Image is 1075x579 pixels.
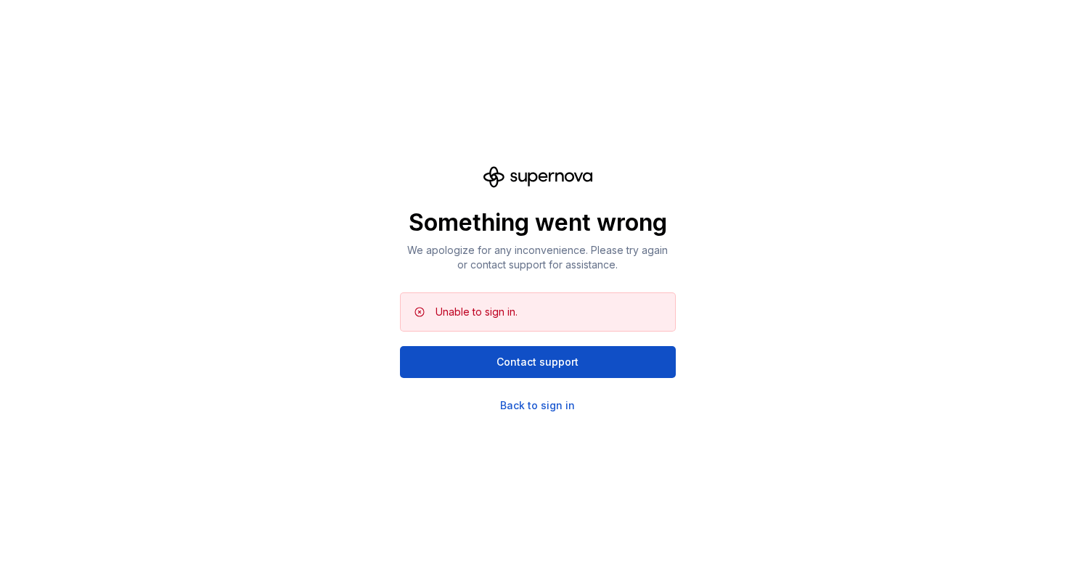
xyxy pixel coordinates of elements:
p: Something went wrong [400,208,676,237]
button: Contact support [400,346,676,378]
p: We apologize for any inconvenience. Please try again or contact support for assistance. [400,243,676,272]
a: Back to sign in [500,398,575,413]
span: Contact support [496,355,579,369]
div: Unable to sign in. [436,305,518,319]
